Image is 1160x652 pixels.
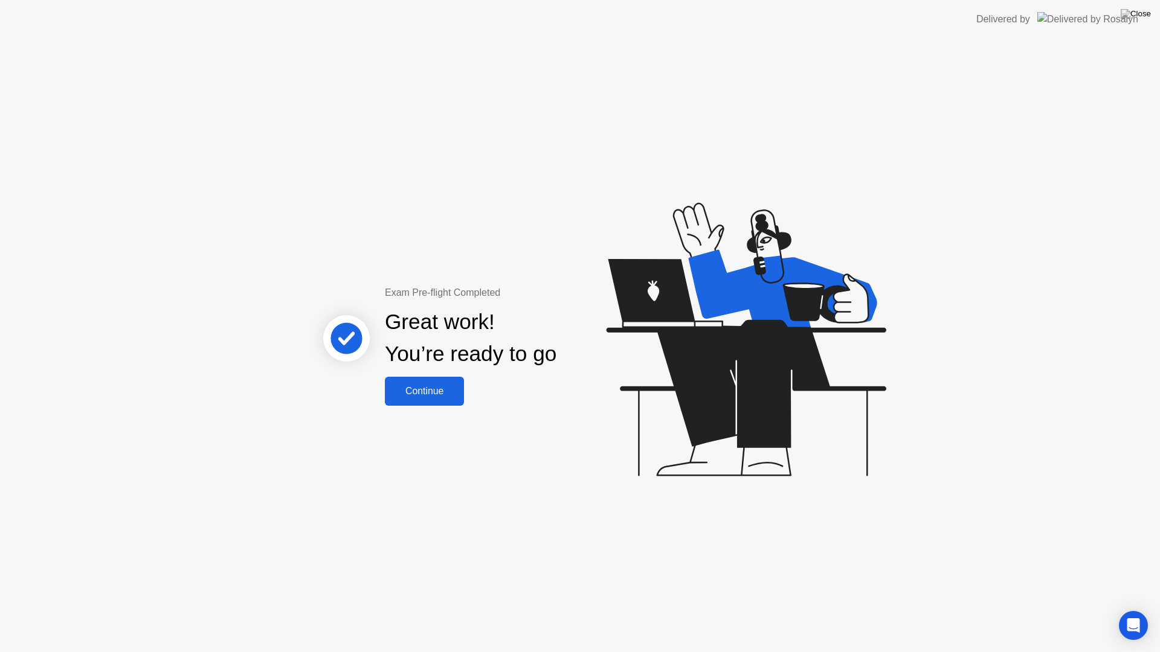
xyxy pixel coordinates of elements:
img: Delivered by Rosalyn [1037,12,1138,26]
div: Great work! You’re ready to go [385,306,556,370]
div: Delivered by [976,12,1030,27]
div: Continue [388,386,460,397]
div: Open Intercom Messenger [1119,611,1148,640]
button: Continue [385,377,464,406]
div: Exam Pre-flight Completed [385,286,634,300]
img: Close [1121,9,1151,19]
